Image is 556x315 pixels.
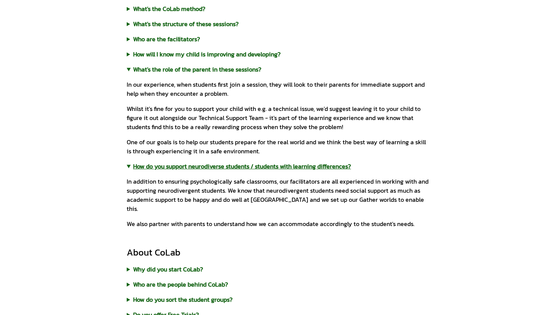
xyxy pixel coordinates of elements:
summary: Who are the people behind CoLab? [127,280,429,289]
summary: How do you support neurodiverse students / students with learning differences? [127,162,429,171]
summary: How will I know my child is improving and developing? [127,50,429,59]
p: We also partner with parents to understand how we can accommodate accordingly to the student's ne... [127,219,429,228]
summary: What's the structure of these sessions? [127,19,429,28]
summary: Why did you start CoLab? [127,265,429,274]
p: One of our goals is to help our students prepare for the real world and we think the best way of ... [127,137,429,156]
p: In our experience, when students first join a session, they will look to their parents for immedi... [127,80,429,98]
summary: What's the role of the parent in these sessions? [127,65,429,74]
summary: How do you sort the student groups? [127,295,429,304]
p: In addition to ensuring psychologically safe classrooms, our facilitators are all experienced in ... [127,177,429,213]
summary: Who are the facilitators? [127,34,429,44]
summary: What's the CoLab method? [127,4,429,13]
div: About CoLab [127,246,429,259]
p: Whilst it's fine for you to support your child with e.g. a technical issue, we'd suggest leaving ... [127,104,429,131]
